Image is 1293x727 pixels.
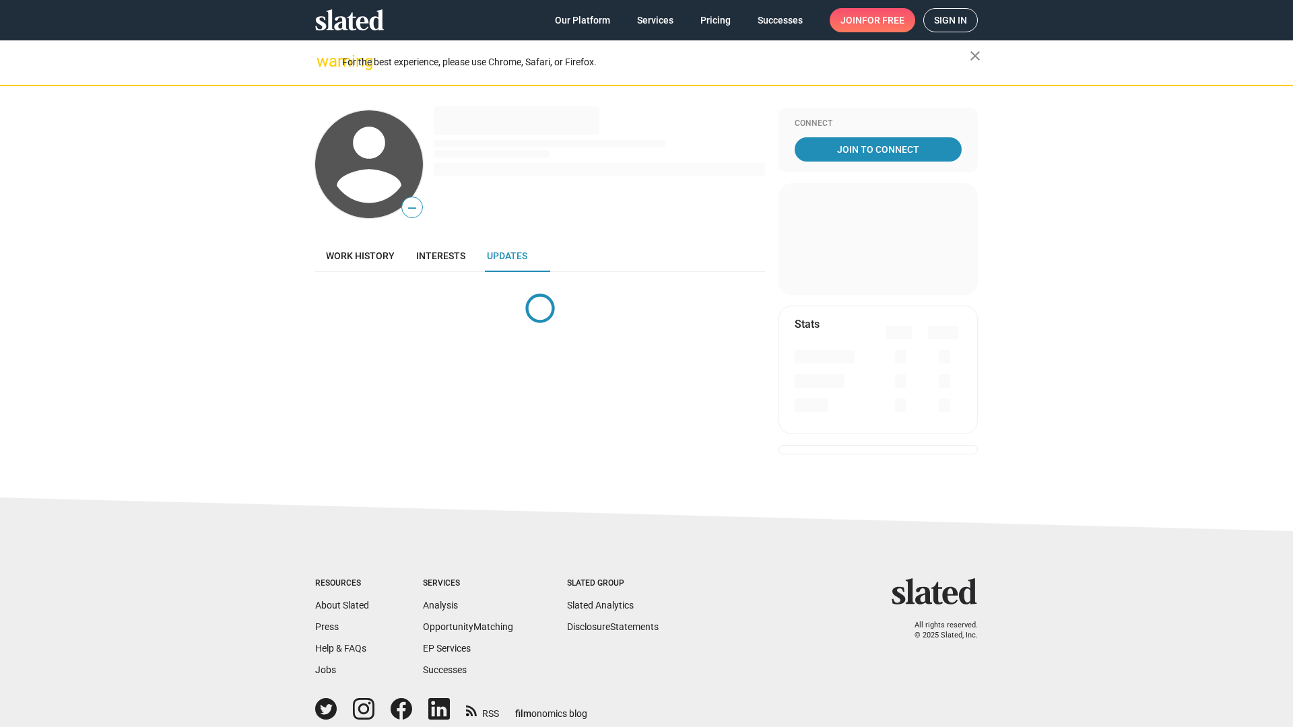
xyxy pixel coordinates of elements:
span: for free [862,8,904,32]
p: All rights reserved. © 2025 Slated, Inc. [900,621,978,640]
span: film [515,708,531,719]
mat-card-title: Stats [795,317,820,331]
a: RSS [466,699,499,720]
span: Pricing [700,8,731,32]
a: Slated Analytics [567,600,634,611]
a: Help & FAQs [315,643,366,654]
a: Analysis [423,600,458,611]
div: For the best experience, please use Chrome, Safari, or Firefox. [342,53,970,71]
mat-icon: close [967,48,983,64]
span: Interests [416,250,465,261]
a: Successes [747,8,814,32]
span: Join [840,8,904,32]
a: Pricing [690,8,741,32]
a: DisclosureStatements [567,621,659,632]
span: Successes [758,8,803,32]
span: Work history [326,250,395,261]
div: Services [423,578,513,589]
a: Interests [405,240,476,272]
a: Updates [476,240,538,272]
a: Jobs [315,664,336,675]
a: Join To Connect [795,137,962,162]
span: Updates [487,250,527,261]
a: Our Platform [544,8,621,32]
span: Join To Connect [797,137,959,162]
a: EP Services [423,643,471,654]
span: — [402,199,422,217]
a: About Slated [315,600,369,611]
a: Successes [423,664,467,675]
a: Work history [315,240,405,272]
a: Sign in [923,8,978,32]
a: Press [315,621,339,632]
a: OpportunityMatching [423,621,513,632]
a: filmonomics blog [515,697,587,720]
span: Services [637,8,673,32]
span: Sign in [934,9,967,32]
div: Connect [795,118,962,129]
span: Our Platform [555,8,610,32]
mat-icon: warning [317,53,333,69]
a: Joinfor free [830,8,915,32]
a: Services [626,8,684,32]
div: Resources [315,578,369,589]
div: Slated Group [567,578,659,589]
